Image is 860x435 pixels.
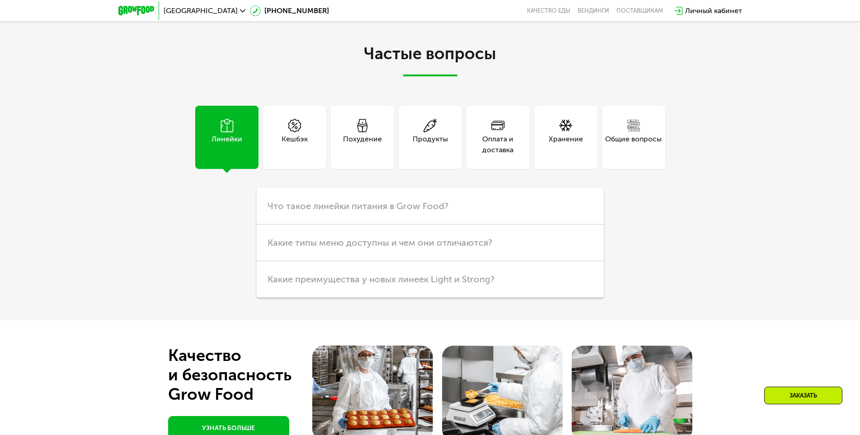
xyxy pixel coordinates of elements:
[549,134,583,155] div: Хранение
[282,134,308,155] div: Кешбэк
[527,7,570,14] a: Качество еды
[211,134,242,155] div: Линейки
[343,134,382,155] div: Похудение
[616,7,663,14] div: поставщикам
[164,7,238,14] span: [GEOGRAPHIC_DATA]
[764,387,842,404] div: Заказать
[605,134,662,155] div: Общие вопросы
[168,346,325,404] div: Качество и безопасность Grow Food
[466,134,530,155] div: Оплата и доставка
[268,201,448,211] span: Что такое линейки питания в Grow Food?
[413,134,448,155] div: Продукты
[250,5,329,16] a: [PHONE_NUMBER]
[578,7,609,14] a: Вендинги
[268,274,494,285] span: Какие преимущества у новых линеек Light и Strong?
[685,5,742,16] div: Личный кабинет
[268,237,492,248] span: Какие типы меню доступны и чем они отличаются?
[177,45,683,76] h2: Частые вопросы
